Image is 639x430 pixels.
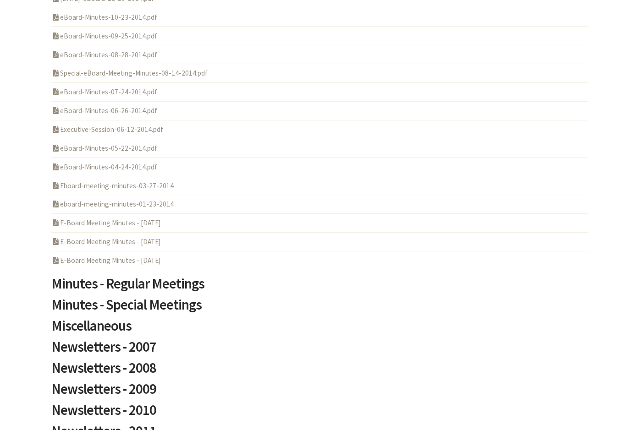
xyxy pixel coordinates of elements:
[51,340,588,361] a: Newsletters - 2007
[51,238,60,245] i: PDF Acrobat Document
[51,361,588,382] a: Newsletters - 2008
[51,201,60,207] i: PDF Acrobat Document
[51,163,157,171] a: eBoard-Minutes-04-24-2014.pdf
[51,200,174,208] a: eboard-meeting-minutes-01-23-2014
[51,125,163,134] a: Executive-Session-06-12-2014.pdf
[51,218,161,227] a: E-Board Meeting Minutes - [DATE]
[51,256,161,265] a: E-Board Meeting Minutes - [DATE]
[51,126,60,133] i: PDF Acrobat Document
[51,33,60,39] i: PDF Acrobat Document
[51,219,60,226] i: PDF Acrobat Document
[51,13,157,22] a: eBoard-Minutes-10-23-2014.pdf
[51,298,588,319] a: Minutes - Special Meetings
[51,237,161,246] a: E-Board Meeting Minutes - [DATE]
[51,144,157,152] a: eBoard-Minutes-05-22-2014.pdf
[51,403,588,424] a: Newsletters - 2010
[51,107,60,114] i: PDF Acrobat Document
[51,70,60,76] i: PDF Acrobat Document
[51,51,60,58] i: PDF Acrobat Document
[51,163,60,170] i: PDF Acrobat Document
[51,277,588,298] a: Minutes - Regular Meetings
[51,257,60,264] i: PDF Acrobat Document
[51,69,208,77] a: Special-eBoard-Meeting-Minutes-08-14-2014.pdf
[51,319,588,340] a: Miscellaneous
[51,87,157,96] a: eBoard-Minutes-07-24-2014.pdf
[51,182,60,189] i: PDF Acrobat Document
[51,50,157,59] a: eBoard-Minutes-08-28-2014.pdf
[51,181,174,190] a: Eboard-meeting-minutes-03-27-2014
[51,32,157,40] a: eBoard-Minutes-09-25-2014.pdf
[51,382,588,403] a: Newsletters - 2009
[51,14,60,21] i: PDF Acrobat Document
[51,106,157,115] a: eBoard-Minutes-06-26-2014.pdf
[51,145,60,152] i: PDF Acrobat Document
[51,88,60,95] i: PDF Acrobat Document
